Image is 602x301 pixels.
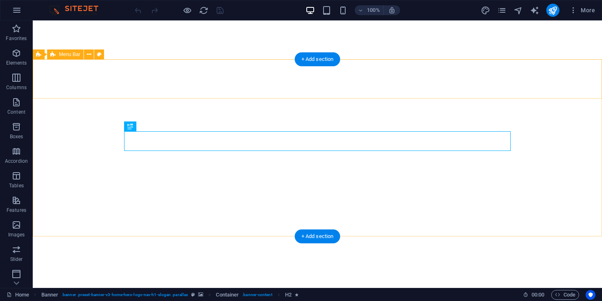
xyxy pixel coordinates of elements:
button: More [566,4,598,17]
button: text_generator [530,5,540,15]
button: Code [551,290,579,300]
span: More [569,6,595,14]
p: Features [7,207,26,213]
button: Usercentrics [586,290,595,300]
i: Design (Ctrl+Alt+Y) [481,6,490,15]
p: Content [7,109,25,115]
span: Menu Bar [59,52,80,57]
span: . banner .preset-banner-v3-home-hero-logo-nav-h1-slogan .parallax [61,290,188,300]
h6: Session time [523,290,545,300]
span: Code [555,290,575,300]
span: Click to select. Double-click to edit [216,290,239,300]
button: navigator [514,5,523,15]
img: Editor Logo [47,5,109,15]
p: Images [8,231,25,238]
span: 00 00 [532,290,544,300]
i: Pages (Ctrl+Alt+S) [497,6,507,15]
span: : [537,292,539,298]
button: pages [497,5,507,15]
i: Publish [548,6,557,15]
i: On resize automatically adjust zoom level to fit chosen device. [388,7,396,14]
i: This element contains a background [198,292,203,297]
p: Accordion [5,158,28,164]
p: Slider [10,256,23,263]
span: . banner-content [242,290,272,300]
p: Tables [9,182,24,189]
button: reload [199,5,208,15]
i: This element is a customizable preset [191,292,195,297]
div: + Add section [295,52,340,66]
nav: breadcrumb [41,290,299,300]
button: publish [546,4,559,17]
span: Click to select. Double-click to edit [41,290,59,300]
i: Navigator [514,6,523,15]
i: AI Writer [530,6,539,15]
button: 100% [355,5,384,15]
span: Click to select. Double-click to edit [285,290,292,300]
p: Favorites [6,35,27,42]
p: Elements [6,60,27,66]
a: Click to cancel selection. Double-click to open Pages [7,290,29,300]
p: Columns [6,84,27,91]
div: + Add section [295,229,340,243]
button: Click here to leave preview mode and continue editing [182,5,192,15]
h6: 100% [367,5,380,15]
i: Reload page [199,6,208,15]
i: Element contains an animation [295,292,299,297]
p: Boxes [10,133,23,140]
button: design [481,5,491,15]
